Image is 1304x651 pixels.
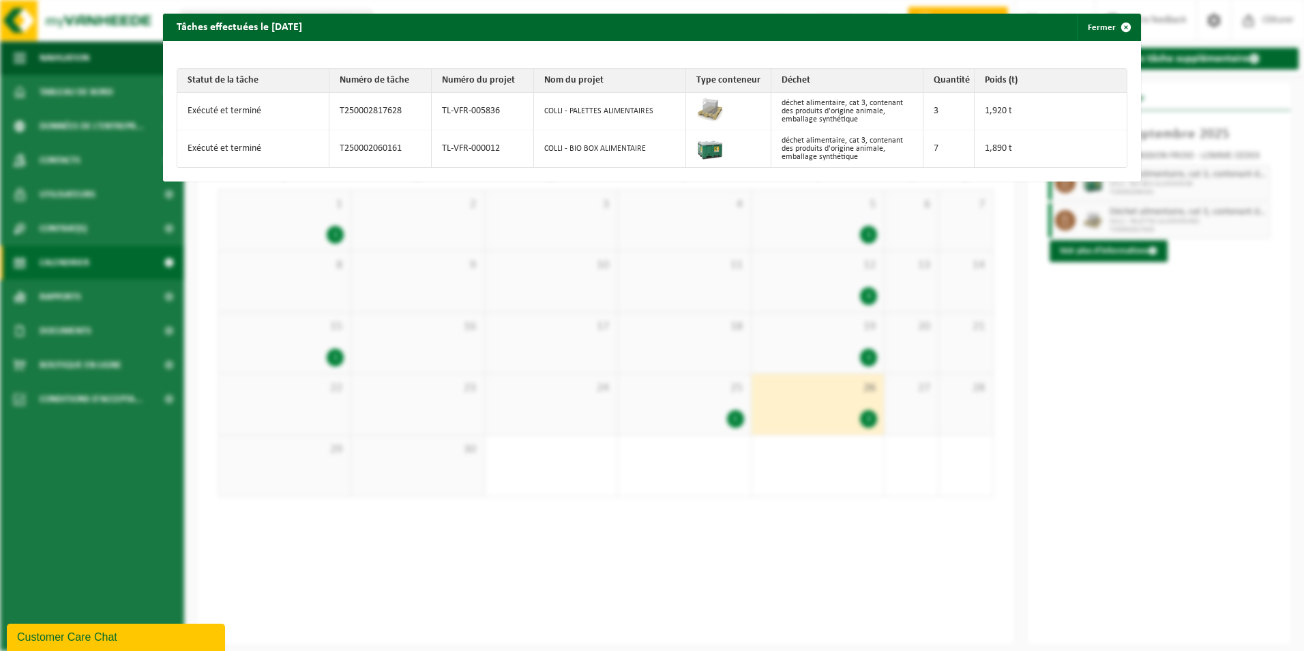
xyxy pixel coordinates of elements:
td: déchet alimentaire, cat 3, contenant des produits d'origine animale, emballage synthétique [771,93,923,130]
th: Poids (t) [975,69,1127,93]
iframe: chat widget [7,621,228,651]
td: 1,890 t [975,130,1127,167]
th: Statut de la tâche [177,69,329,93]
td: 1,920 t [975,93,1127,130]
td: T250002817628 [329,93,432,130]
td: COLLI - PALETTES ALIMENTAIRES [534,93,686,130]
td: Exécuté et terminé [177,130,329,167]
th: Déchet [771,69,923,93]
h2: Tâches effectuées le [DATE] [163,14,316,40]
th: Type conteneur [686,69,771,93]
td: COLLI - BIO BOX ALIMENTAIRE [534,130,686,167]
img: PB-LB-0680-HPE-GN-01 [696,134,724,161]
img: LP-PA-00000-WDN-11 [696,96,724,124]
th: Numéro du projet [432,69,534,93]
th: Nom du projet [534,69,686,93]
td: T250002060161 [329,130,432,167]
td: Exécuté et terminé [177,93,329,130]
td: déchet alimentaire, cat 3, contenant des produits d'origine animale, emballage synthétique [771,130,923,167]
td: TL-VFR-000012 [432,130,534,167]
button: Fermer [1077,14,1140,41]
th: Numéro de tâche [329,69,432,93]
td: 7 [923,130,975,167]
th: Quantité [923,69,975,93]
td: TL-VFR-005836 [432,93,534,130]
td: 3 [923,93,975,130]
